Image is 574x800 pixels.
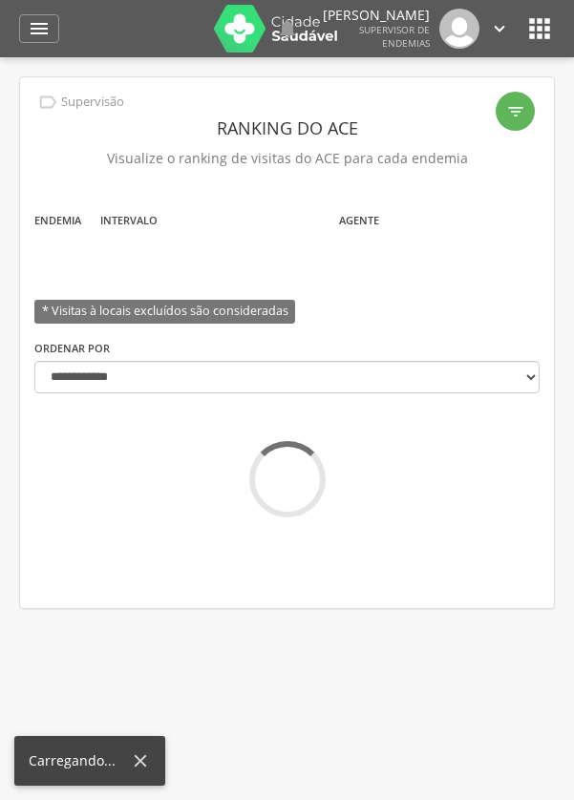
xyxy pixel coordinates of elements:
p: Visualize o ranking de visitas do ACE para cada endemia [34,145,540,172]
label: Agente [339,213,379,228]
div: Filtro [496,92,535,131]
i:  [506,102,525,121]
a:  [19,14,59,43]
i:  [524,13,555,44]
i:  [276,17,299,40]
label: Intervalo [100,213,158,228]
div: Carregando... [29,751,130,770]
header: Ranking do ACE [34,111,540,145]
p: [PERSON_NAME] [323,9,430,22]
p: Supervisão [61,95,124,110]
a:  [489,9,510,49]
i:  [37,92,58,113]
label: Endemia [34,213,81,228]
i:  [489,18,510,39]
label: Ordenar por [34,341,110,356]
span: Supervisor de Endemias [359,23,430,50]
i:  [28,17,51,40]
a:  [276,9,299,49]
span: * Visitas à locais excluídos são consideradas [34,300,295,324]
